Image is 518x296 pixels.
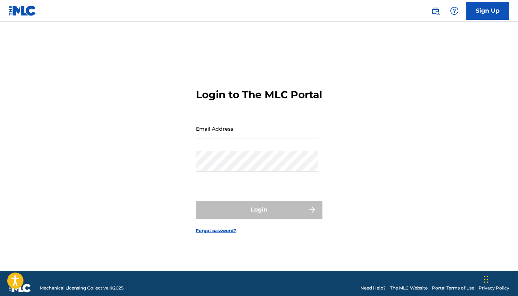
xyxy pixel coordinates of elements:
a: The MLC Website [390,285,428,291]
span: Mechanical Licensing Collective © 2025 [40,285,124,291]
img: MLC Logo [9,5,37,16]
a: Sign Up [466,2,509,20]
div: Help [447,4,462,18]
iframe: Chat Widget [482,261,518,296]
img: search [431,6,440,15]
a: Public Search [428,4,443,18]
a: Portal Terms of Use [432,285,474,291]
img: logo [9,284,31,292]
h3: Login to The MLC Portal [196,88,322,101]
img: help [450,6,459,15]
a: Privacy Policy [479,285,509,291]
a: Forgot password? [196,227,236,234]
a: Need Help? [360,285,386,291]
div: Drag [484,269,488,290]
